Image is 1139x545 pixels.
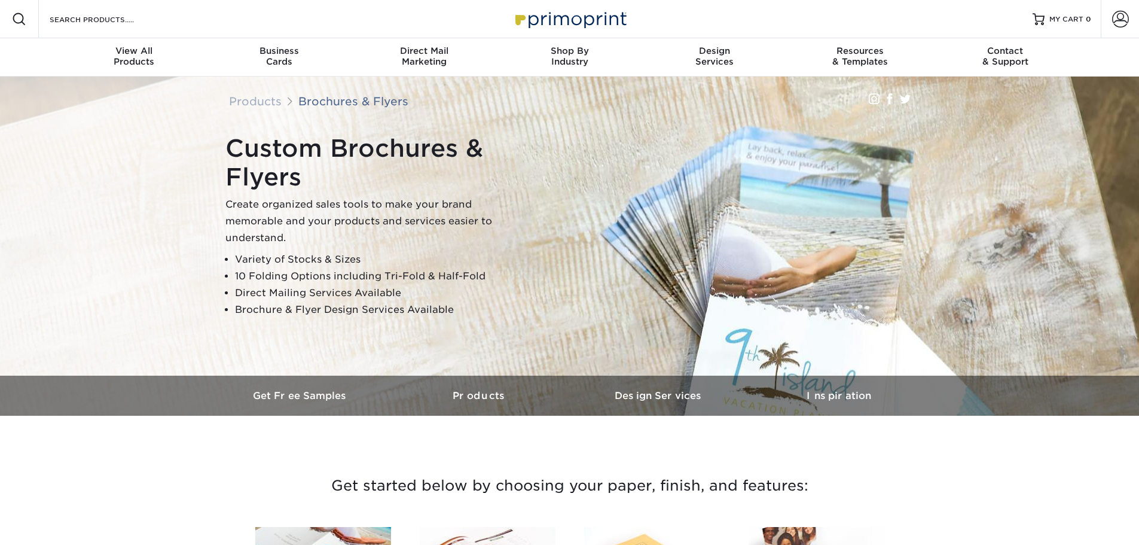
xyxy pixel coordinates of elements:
[1086,15,1091,23] span: 0
[352,45,497,56] span: Direct Mail
[229,95,282,108] a: Products
[211,390,390,401] h3: Get Free Samples
[235,268,524,285] li: 10 Folding Options including Tri-Fold & Half-Fold
[570,376,749,416] a: Design Services
[497,45,642,67] div: Industry
[1049,14,1083,25] span: MY CART
[510,6,630,32] img: Primoprint
[749,376,929,416] a: Inspiration
[787,45,933,67] div: & Templates
[298,95,408,108] a: Brochures & Flyers
[642,45,787,56] span: Design
[62,38,207,77] a: View AllProducts
[749,390,929,401] h3: Inspiration
[206,45,352,56] span: Business
[390,376,570,416] a: Products
[62,45,207,67] div: Products
[570,390,749,401] h3: Design Services
[497,38,642,77] a: Shop ByIndustry
[390,390,570,401] h3: Products
[235,285,524,302] li: Direct Mailing Services Available
[352,38,497,77] a: Direct MailMarketing
[62,45,207,56] span: View All
[220,459,920,513] h3: Get started below by choosing your paper, finish, and features:
[933,45,1078,67] div: & Support
[225,196,524,246] p: Create organized sales tools to make your brand memorable and your products and services easier t...
[225,134,524,191] h1: Custom Brochures & Flyers
[642,38,787,77] a: DesignServices
[352,45,497,67] div: Marketing
[497,45,642,56] span: Shop By
[235,302,524,318] li: Brochure & Flyer Design Services Available
[211,376,390,416] a: Get Free Samples
[933,38,1078,77] a: Contact& Support
[206,45,352,67] div: Cards
[642,45,787,67] div: Services
[206,38,352,77] a: BusinessCards
[787,38,933,77] a: Resources& Templates
[48,12,165,26] input: SEARCH PRODUCTS.....
[235,251,524,268] li: Variety of Stocks & Sizes
[787,45,933,56] span: Resources
[933,45,1078,56] span: Contact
